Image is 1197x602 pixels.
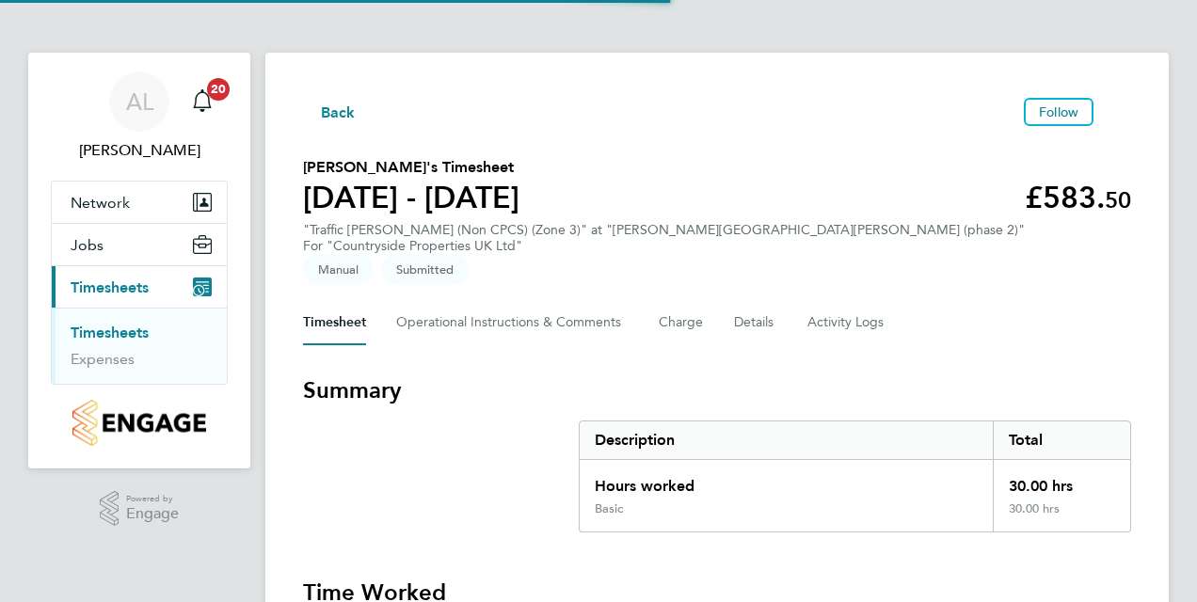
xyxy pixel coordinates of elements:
span: Timesheets [71,278,149,296]
span: Network [71,194,130,212]
a: Expenses [71,350,135,368]
button: Charge [659,300,704,345]
button: Follow [1024,98,1093,126]
img: countryside-properties-logo-retina.png [72,400,205,446]
div: "Traffic [PERSON_NAME] (Non CPCS) (Zone 3)" at "[PERSON_NAME][GEOGRAPHIC_DATA][PERSON_NAME] (phas... [303,222,1025,254]
div: Timesheets [52,308,227,384]
button: Activity Logs [807,300,886,345]
a: Go to home page [51,400,228,446]
div: Total [993,421,1130,459]
app-decimal: £583. [1025,180,1131,215]
button: Timesheets [52,266,227,308]
span: Adam Large [51,139,228,162]
a: Timesheets [71,324,149,341]
button: Jobs [52,224,227,265]
div: Description [580,421,993,459]
span: 50 [1105,186,1131,214]
span: This timesheet was manually created. [303,254,374,285]
button: Timesheets Menu [1101,107,1131,117]
button: Details [734,300,777,345]
nav: Main navigation [28,53,250,468]
span: 20 [207,78,230,101]
div: Summary [579,420,1131,532]
h1: [DATE] - [DATE] [303,179,519,216]
h2: [PERSON_NAME]'s Timesheet [303,156,519,179]
h3: Summary [303,375,1131,405]
button: Back [303,100,356,123]
div: Hours worked [580,460,993,501]
span: Powered by [126,491,179,507]
div: 30.00 hrs [993,460,1130,501]
div: 30.00 hrs [993,501,1130,531]
button: Operational Instructions & Comments [396,300,629,345]
span: Back [321,102,356,124]
div: Basic [595,501,623,516]
div: For "Countryside Properties UK Ltd" [303,238,1025,254]
button: Network [52,182,227,223]
a: AL[PERSON_NAME] [51,71,228,162]
span: Engage [126,506,179,522]
span: Follow [1039,103,1078,120]
span: Jobs [71,236,104,254]
span: AL [126,89,153,114]
a: Powered byEngage [100,491,180,527]
span: This timesheet is Submitted. [381,254,469,285]
a: 20 [184,71,221,132]
button: Timesheet [303,300,366,345]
